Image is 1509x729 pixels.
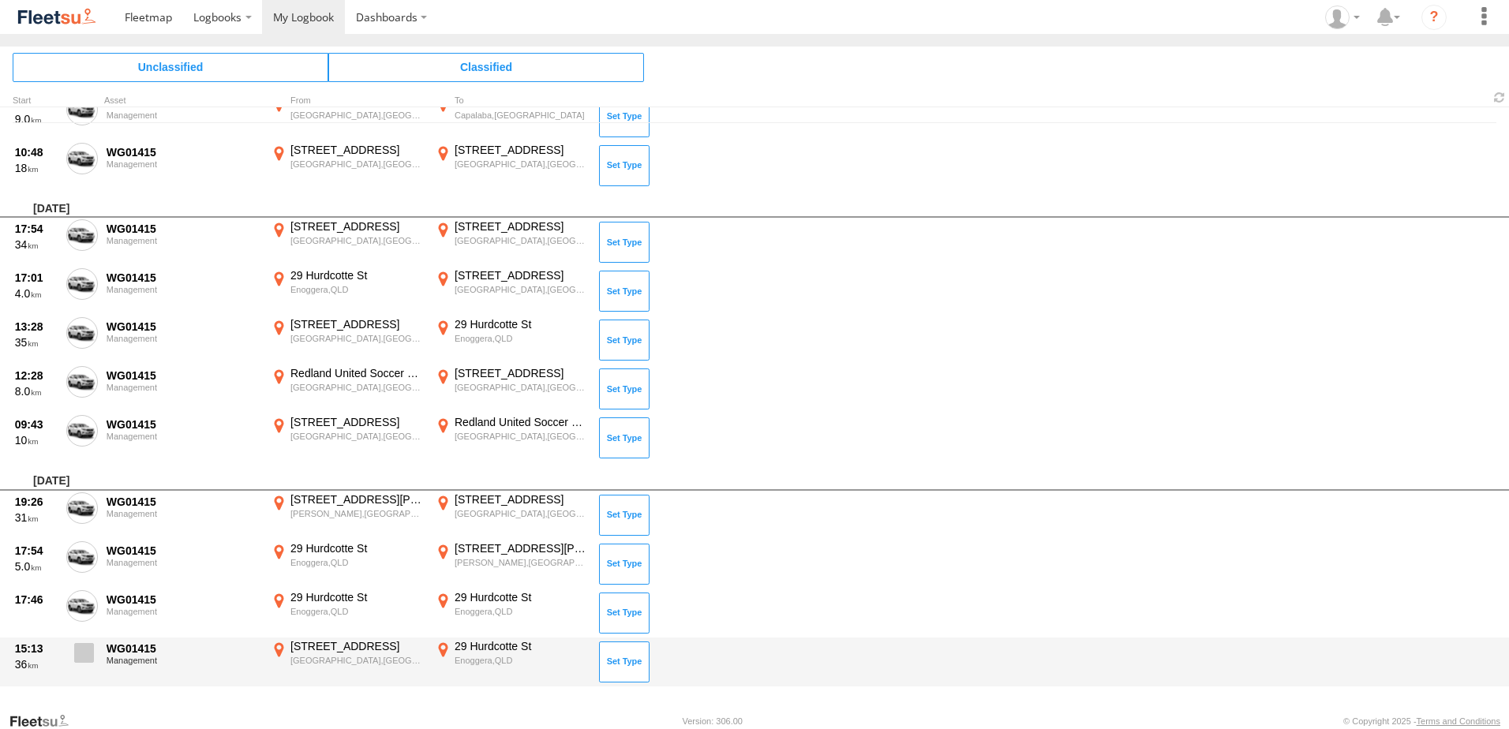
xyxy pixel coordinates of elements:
div: Click to Sort [13,97,60,105]
div: Redland United Soccer Club Acc [290,366,424,380]
div: WG01415 [107,320,260,334]
div: Management [107,236,260,245]
div: © Copyright 2025 - [1343,716,1500,726]
label: Click to View Event Location [432,366,590,412]
label: Click to View Event Location [268,492,426,538]
div: Capalaba,[GEOGRAPHIC_DATA] [455,110,588,121]
div: 29 Hurdcotte St [290,590,424,604]
div: [GEOGRAPHIC_DATA],[GEOGRAPHIC_DATA] [290,159,424,170]
label: Click to View Event Location [432,219,590,265]
div: [GEOGRAPHIC_DATA],[GEOGRAPHIC_DATA] [290,333,424,344]
button: Click to Set [599,368,650,409]
div: 29 Hurdcotte St [455,639,588,653]
label: Click to View Event Location [268,366,426,412]
div: 4.0 [15,286,58,301]
div: [PERSON_NAME],[GEOGRAPHIC_DATA] [455,557,588,568]
div: Management [107,558,260,567]
div: 29 Hurdcotte St [455,590,588,604]
div: [STREET_ADDRESS] [290,317,424,331]
div: 17:46 [15,593,58,607]
div: Redland United Soccer Club Acc [455,415,588,429]
div: 5.0 [15,559,58,574]
label: Click to View Event Location [432,590,590,636]
div: [STREET_ADDRESS] [290,143,424,157]
div: Management [107,607,260,616]
button: Click to Set [599,495,650,536]
div: WG01415 [107,593,260,607]
span: Refresh [1490,90,1509,105]
label: Click to View Event Location [268,268,426,314]
div: [PERSON_NAME],[GEOGRAPHIC_DATA] [290,508,424,519]
div: WG01415 [107,495,260,509]
div: WG01415 [107,271,260,285]
label: Click to View Event Location [432,541,590,587]
div: [GEOGRAPHIC_DATA],[GEOGRAPHIC_DATA] [290,431,424,442]
div: [STREET_ADDRESS] [455,219,588,234]
div: [GEOGRAPHIC_DATA],[GEOGRAPHIC_DATA] [290,382,424,393]
div: WG01415 [107,641,260,656]
div: 17:54 [15,222,58,236]
div: [STREET_ADDRESS] [290,639,424,653]
div: 29 Hurdcotte St [455,317,588,331]
button: Click to Set [599,96,650,137]
button: Click to Set [599,320,650,361]
div: 9.0 [15,112,58,126]
div: Management [107,159,260,169]
div: [STREET_ADDRESS] [455,366,588,380]
div: Version: 306.00 [683,716,743,726]
div: 17:54 [15,544,58,558]
label: Click to View Event Location [268,541,426,587]
div: Management [107,432,260,441]
label: Click to View Event Location [268,639,426,685]
div: 8.0 [15,384,58,398]
div: [GEOGRAPHIC_DATA],[GEOGRAPHIC_DATA] [290,110,424,121]
label: Click to View Event Location [268,415,426,461]
div: Enoggera,QLD [290,284,424,295]
a: Terms and Conditions [1417,716,1500,726]
div: 09:43 [15,417,58,432]
label: Click to View Event Location [432,492,590,538]
div: WG01415 [107,544,260,558]
div: Management [107,383,260,392]
div: [GEOGRAPHIC_DATA],[GEOGRAPHIC_DATA] [290,235,424,246]
div: [GEOGRAPHIC_DATA],[GEOGRAPHIC_DATA] [455,382,588,393]
div: [GEOGRAPHIC_DATA],[GEOGRAPHIC_DATA] [455,235,588,246]
div: [STREET_ADDRESS] [290,219,424,234]
span: Click to view Unclassified Trips [13,53,328,81]
div: [GEOGRAPHIC_DATA],[GEOGRAPHIC_DATA] [290,655,424,666]
i: ? [1421,5,1447,30]
label: Click to View Event Location [432,268,590,314]
div: 17:01 [15,271,58,285]
div: To [432,97,590,105]
div: Management [107,110,260,120]
label: Click to View Event Location [268,317,426,363]
label: Click to View Event Location [268,219,426,265]
span: Click to view Classified Trips [328,53,644,81]
div: [GEOGRAPHIC_DATA],[GEOGRAPHIC_DATA] [455,284,588,295]
button: Click to Set [599,417,650,458]
div: Enoggera,QLD [290,557,424,568]
button: Click to Set [599,593,650,634]
div: [GEOGRAPHIC_DATA],[GEOGRAPHIC_DATA] [455,431,588,442]
div: [STREET_ADDRESS][PERSON_NAME] [455,541,588,555]
button: Click to Set [599,145,650,186]
div: [STREET_ADDRESS] [455,143,588,157]
div: From [268,97,426,105]
div: Enoggera,QLD [455,333,588,344]
div: 36 [15,657,58,671]
div: 31 [15,510,58,525]
div: 29 Hurdcotte St [290,268,424,282]
div: Enoggera,QLD [455,606,588,617]
label: Click to View Event Location [432,415,590,461]
div: WG01415 [107,368,260,383]
label: Click to View Event Location [268,143,426,189]
div: 12:28 [15,368,58,383]
label: Click to View Event Location [432,143,590,189]
div: [STREET_ADDRESS][PERSON_NAME] [290,492,424,507]
div: 29 Hurdcotte St [290,541,424,555]
div: WG01415 [107,417,260,432]
button: Click to Set [599,544,650,585]
div: 10:48 [15,145,58,159]
button: Click to Set [599,271,650,312]
button: Click to Set [599,641,650,682]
